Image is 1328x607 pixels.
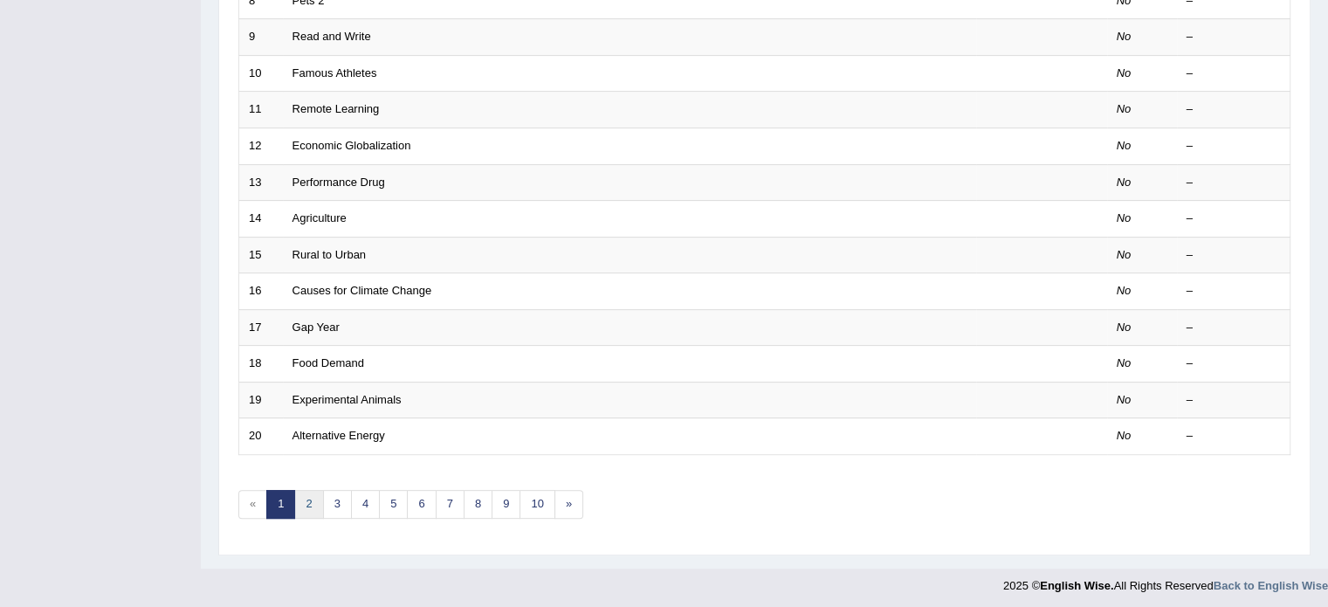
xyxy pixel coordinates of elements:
[323,490,352,519] a: 3
[292,393,402,406] a: Experimental Animals
[292,30,371,43] a: Read and Write
[239,346,283,383] td: 18
[239,92,283,128] td: 11
[351,490,380,519] a: 4
[1117,66,1132,79] em: No
[294,490,323,519] a: 2
[1117,211,1132,224] em: No
[520,490,554,519] a: 10
[1187,428,1281,445] div: –
[554,490,583,519] a: »
[1117,248,1132,261] em: No
[1117,102,1132,115] em: No
[1040,579,1113,592] strong: English Wise.
[1117,284,1132,297] em: No
[292,66,377,79] a: Famous Athletes
[407,490,436,519] a: 6
[1187,66,1281,82] div: –
[239,273,283,310] td: 16
[1003,569,1328,594] div: 2025 © All Rights Reserved
[238,490,267,519] span: «
[492,490,520,519] a: 9
[239,201,283,238] td: 14
[292,321,340,334] a: Gap Year
[292,356,364,369] a: Food Demand
[464,490,492,519] a: 8
[239,164,283,201] td: 13
[292,284,432,297] a: Causes for Climate Change
[239,19,283,56] td: 9
[1187,210,1281,227] div: –
[239,309,283,346] td: 17
[1117,139,1132,152] em: No
[1187,355,1281,372] div: –
[1117,176,1132,189] em: No
[1187,247,1281,264] div: –
[1117,429,1132,442] em: No
[1117,356,1132,369] em: No
[1214,579,1328,592] a: Back to English Wise
[239,382,283,418] td: 19
[239,55,283,92] td: 10
[1187,283,1281,300] div: –
[292,211,347,224] a: Agriculture
[1187,29,1281,45] div: –
[292,102,380,115] a: Remote Learning
[1117,393,1132,406] em: No
[1187,175,1281,191] div: –
[266,490,295,519] a: 1
[436,490,464,519] a: 7
[292,429,385,442] a: Alternative Energy
[239,128,283,164] td: 12
[1187,320,1281,336] div: –
[292,139,411,152] a: Economic Globalization
[1187,101,1281,118] div: –
[1117,30,1132,43] em: No
[1187,392,1281,409] div: –
[1187,138,1281,155] div: –
[379,490,408,519] a: 5
[292,248,367,261] a: Rural to Urban
[239,237,283,273] td: 15
[1117,321,1132,334] em: No
[292,176,385,189] a: Performance Drug
[239,418,283,455] td: 20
